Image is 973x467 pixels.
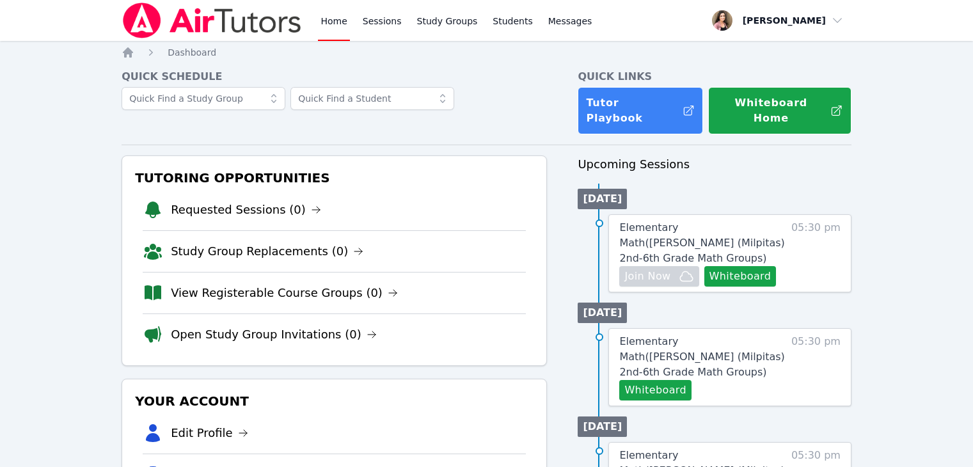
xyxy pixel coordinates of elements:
[548,15,592,28] span: Messages
[619,380,692,400] button: Whiteboard
[171,242,363,260] a: Study Group Replacements (0)
[171,201,321,219] a: Requested Sessions (0)
[122,69,547,84] h4: Quick Schedule
[619,335,784,378] span: Elementary Math ( [PERSON_NAME] (Milpitas) 2nd-6th Grade Math Groups )
[122,87,285,110] input: Quick Find a Study Group
[578,69,851,84] h4: Quick Links
[168,46,216,59] a: Dashboard
[704,266,777,287] button: Whiteboard
[171,284,398,302] a: View Registerable Course Groups (0)
[168,47,216,58] span: Dashboard
[290,87,454,110] input: Quick Find a Student
[578,303,627,323] li: [DATE]
[122,46,851,59] nav: Breadcrumb
[132,166,536,189] h3: Tutoring Opportunities
[619,221,784,264] span: Elementary Math ( [PERSON_NAME] (Milpitas) 2nd-6th Grade Math Groups )
[619,266,699,287] button: Join Now
[708,87,851,134] button: Whiteboard Home
[578,416,627,437] li: [DATE]
[791,334,841,400] span: 05:30 pm
[132,390,536,413] h3: Your Account
[619,220,785,266] a: Elementary Math([PERSON_NAME] (Milpitas) 2nd-6th Grade Math Groups)
[578,189,627,209] li: [DATE]
[624,269,670,284] span: Join Now
[171,424,248,442] a: Edit Profile
[578,155,851,173] h3: Upcoming Sessions
[619,334,785,380] a: Elementary Math([PERSON_NAME] (Milpitas) 2nd-6th Grade Math Groups)
[578,87,703,134] a: Tutor Playbook
[171,326,377,344] a: Open Study Group Invitations (0)
[791,220,841,287] span: 05:30 pm
[122,3,303,38] img: Air Tutors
